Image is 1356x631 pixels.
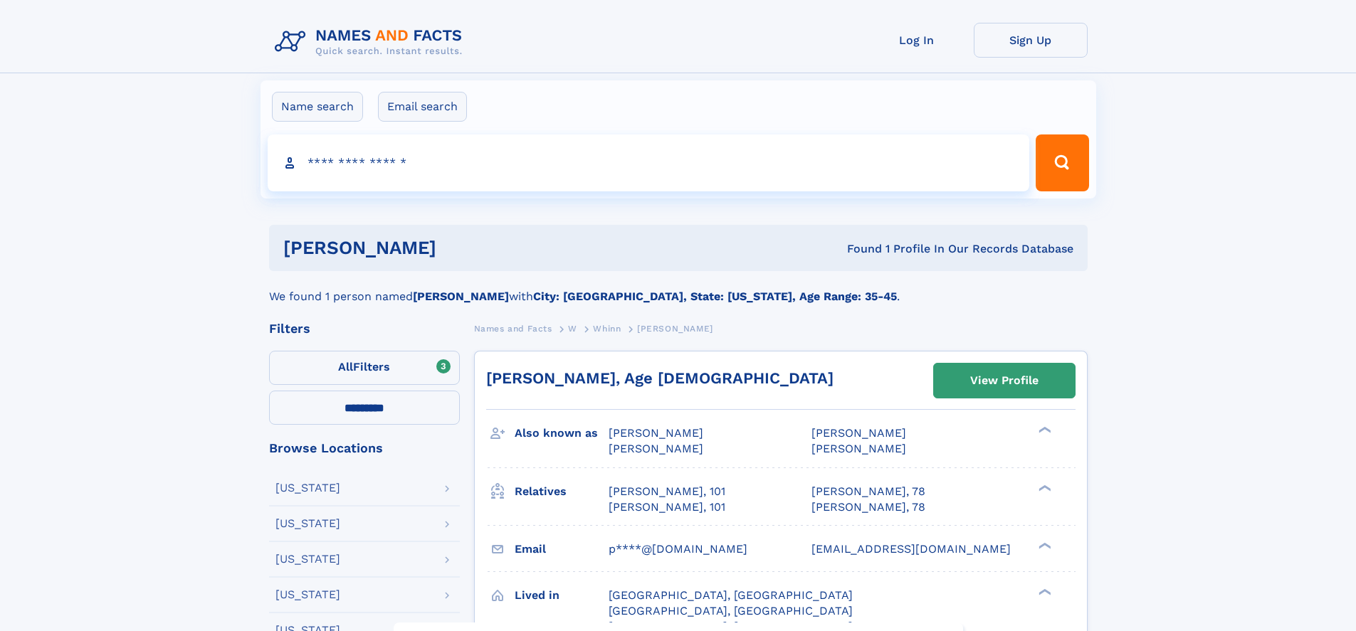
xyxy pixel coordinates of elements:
[486,369,834,387] a: [PERSON_NAME], Age [DEMOGRAPHIC_DATA]
[568,319,577,337] a: W
[1035,425,1052,435] div: ❯
[269,442,460,455] div: Browse Locations
[1035,483,1052,492] div: ❯
[860,23,974,58] a: Log In
[269,322,460,335] div: Filters
[515,479,609,504] h3: Relatives
[272,92,363,122] label: Name search
[413,290,509,303] b: [PERSON_NAME]
[275,553,340,565] div: [US_STATE]
[811,484,925,499] a: [PERSON_NAME], 78
[811,442,906,455] span: [PERSON_NAME]
[1035,541,1052,550] div: ❯
[275,518,340,529] div: [US_STATE]
[609,604,853,617] span: [GEOGRAPHIC_DATA], [GEOGRAPHIC_DATA]
[275,482,340,494] div: [US_STATE]
[474,319,552,337] a: Names and Facts
[970,364,1039,397] div: View Profile
[515,583,609,608] h3: Lived in
[609,484,725,499] a: [PERSON_NAME], 101
[568,324,577,334] span: W
[609,499,725,515] a: [PERSON_NAME], 101
[609,426,703,440] span: [PERSON_NAME]
[974,23,1088,58] a: Sign Up
[269,23,474,61] img: Logo Names and Facts
[637,324,713,334] span: [PERSON_NAME]
[268,134,1030,191] input: search input
[269,271,1088,305] div: We found 1 person named with .
[283,239,642,257] h1: [PERSON_NAME]
[811,426,906,440] span: [PERSON_NAME]
[641,241,1073,257] div: Found 1 Profile In Our Records Database
[934,364,1075,398] a: View Profile
[533,290,897,303] b: City: [GEOGRAPHIC_DATA], State: [US_STATE], Age Range: 35-45
[338,360,353,373] span: All
[515,421,609,445] h3: Also known as
[275,589,340,600] div: [US_STATE]
[609,442,703,455] span: [PERSON_NAME]
[811,499,925,515] a: [PERSON_NAME], 78
[515,537,609,561] h3: Email
[609,588,853,602] span: [GEOGRAPHIC_DATA], [GEOGRAPHIC_DATA]
[269,351,460,385] label: Filters
[1036,134,1088,191] button: Search Button
[1035,587,1052,596] div: ❯
[378,92,467,122] label: Email search
[593,324,621,334] span: Whinn
[811,542,1011,556] span: [EMAIL_ADDRESS][DOMAIN_NAME]
[593,319,621,337] a: Whinn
